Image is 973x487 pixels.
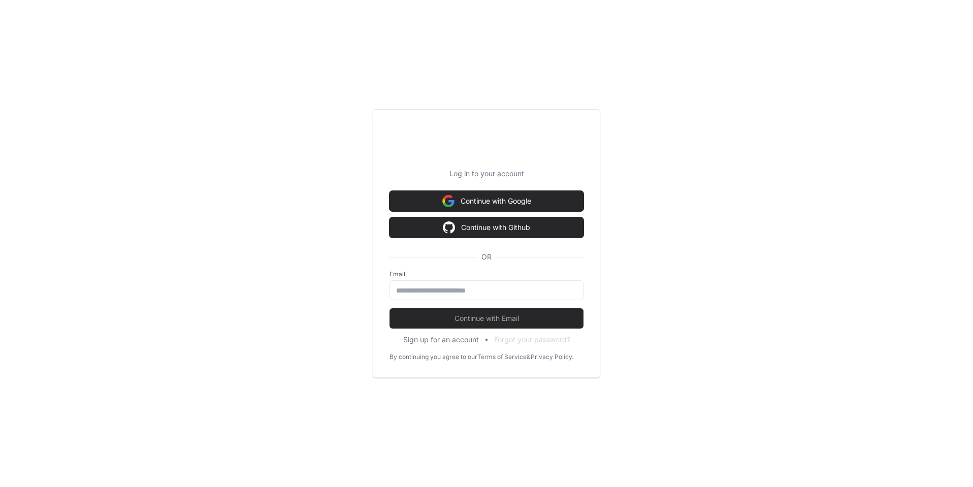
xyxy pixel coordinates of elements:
button: Forgot your password? [494,335,570,345]
p: Log in to your account [390,169,583,179]
a: Privacy Policy. [531,353,573,361]
div: By continuing you agree to our [390,353,477,361]
img: Sign in with google [442,191,455,211]
button: Continue with Google [390,191,583,211]
label: Email [390,270,583,278]
div: & [527,353,531,361]
button: Sign up for an account [403,335,479,345]
a: Terms of Service [477,353,527,361]
img: Sign in with google [443,217,455,238]
button: Continue with Email [390,308,583,329]
button: Continue with Github [390,217,583,238]
span: Continue with Email [390,313,583,323]
span: OR [477,252,496,262]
